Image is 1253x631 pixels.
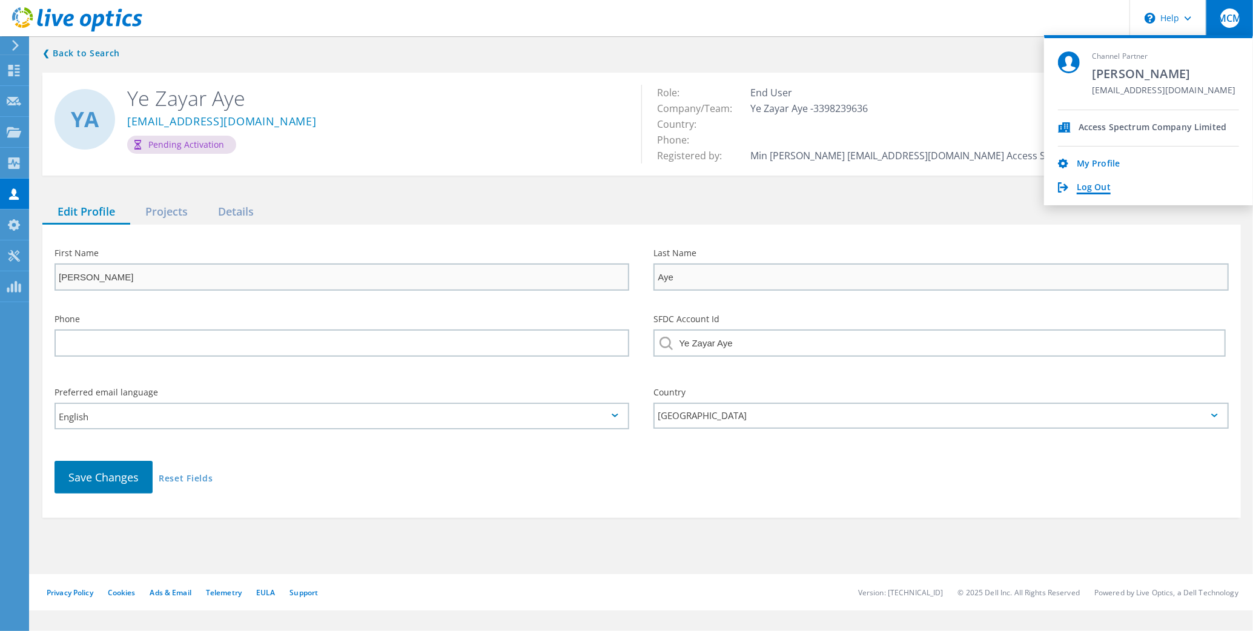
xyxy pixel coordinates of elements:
[159,474,213,484] a: Reset Fields
[42,200,130,225] div: Edit Profile
[55,388,629,397] label: Preferred email language
[55,249,629,257] label: First Name
[1145,13,1155,24] svg: \n
[150,587,191,598] a: Ads & Email
[1092,51,1236,62] span: Channel Partner
[657,86,692,99] span: Role:
[1077,159,1120,170] a: My Profile
[750,102,880,115] span: Ye Zayar Aye -3398239636
[657,102,744,115] span: Company/Team:
[858,587,944,598] li: Version: [TECHNICAL_ID]
[127,116,317,128] a: [EMAIL_ADDRESS][DOMAIN_NAME]
[130,200,203,225] div: Projects
[958,587,1080,598] li: © 2025 Dell Inc. All Rights Reserved
[42,46,120,61] a: Back to search
[12,25,142,34] a: Live Optics Dashboard
[1092,85,1236,97] span: [EMAIL_ADDRESS][DOMAIN_NAME]
[47,587,93,598] a: Privacy Policy
[206,587,242,598] a: Telemetry
[127,85,623,111] h2: Ye Zayar Aye
[55,461,153,494] button: Save Changes
[203,200,269,225] div: Details
[653,249,1228,257] label: Last Name
[747,148,1170,164] td: Min [PERSON_NAME] [EMAIL_ADDRESS][DOMAIN_NAME] Access Spectrum Company Limited
[68,470,139,484] span: Save Changes
[653,388,1228,397] label: Country
[657,117,709,131] span: Country:
[653,315,1228,323] label: SFDC Account Id
[657,149,734,162] span: Registered by:
[653,403,1228,429] div: [GEOGRAPHIC_DATA]
[747,85,1170,101] td: End User
[289,587,318,598] a: Support
[108,587,136,598] a: Cookies
[1079,122,1226,134] span: Access Spectrum Company Limited
[1094,587,1238,598] li: Powered by Live Optics, a Dell Technology
[657,133,701,147] span: Phone:
[127,136,236,154] div: Pending Activation
[71,109,99,130] span: YA
[1217,13,1241,23] span: MCM
[1077,182,1111,194] a: Log Out
[55,315,629,323] label: Phone
[1092,65,1236,82] span: [PERSON_NAME]
[256,587,275,598] a: EULA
